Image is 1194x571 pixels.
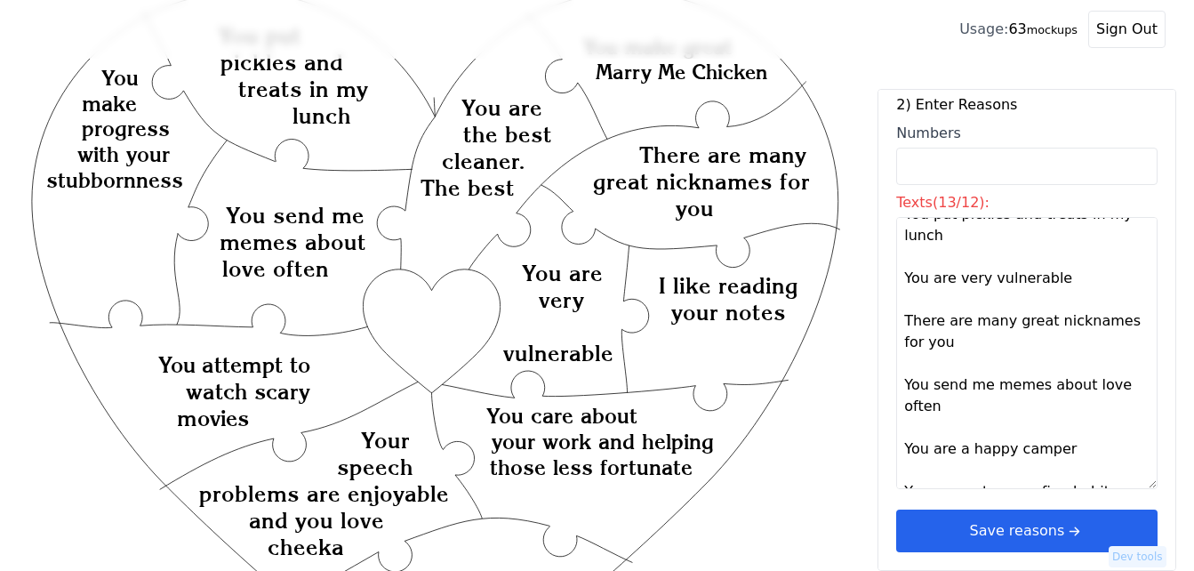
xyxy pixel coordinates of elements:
[421,174,515,201] text: The best
[1088,11,1166,48] button: Sign Out
[896,510,1158,552] button: Save reasonsarrow right short
[222,255,329,282] text: love often
[503,340,613,366] text: vulnerable
[226,202,365,229] text: You send me
[896,192,1158,213] div: Texts
[199,480,449,507] text: problems are enjoyable
[896,217,1158,489] textarea: Texts(13/12):
[220,229,366,255] text: memes about
[522,260,603,286] text: You are
[238,76,368,102] text: treats in my
[659,273,798,300] text: I like reading
[220,49,343,76] text: pickles and
[676,195,714,221] text: you
[292,102,351,129] text: lunch
[596,60,767,84] text: Marry Me Chicken
[1109,546,1166,567] button: Dev tools
[959,19,1078,40] div: 63
[1064,521,1084,541] svg: arrow right short
[464,121,553,148] text: the best
[492,429,714,454] text: your work and helping
[158,352,311,378] text: You attempt to
[1027,23,1078,36] small: mockups
[933,194,990,211] span: (13/12):
[186,379,310,405] text: watch scary
[77,141,170,167] text: with your
[461,94,542,121] text: You are
[249,507,384,534] text: and you love
[442,148,525,174] text: cleaner.
[82,116,170,141] text: progress
[959,20,1008,37] span: Usage:
[362,427,411,454] text: Your
[46,167,183,193] text: stubbornness
[486,403,637,429] text: You care about
[639,141,806,168] text: There are many
[82,91,137,117] text: make
[177,406,249,431] text: movies
[896,148,1158,185] input: Numbers
[896,94,1158,116] label: 2) Enter Reasons
[337,454,413,480] text: speech
[101,65,139,91] text: You
[671,300,786,326] text: your notes
[593,168,810,195] text: great nicknames for
[268,534,344,560] text: cheeka
[539,286,584,313] text: very
[896,123,1158,144] div: Numbers
[490,454,693,480] text: those less fortunate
